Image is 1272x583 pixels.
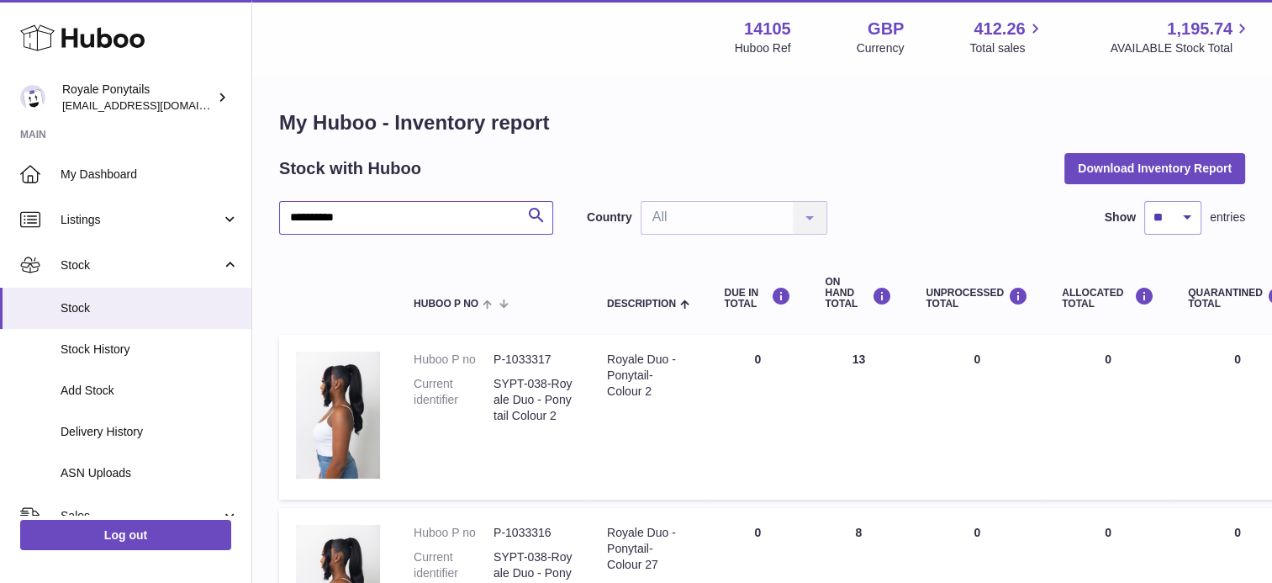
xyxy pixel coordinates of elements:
dt: Current identifier [414,376,493,424]
div: Royale Ponytails [62,82,214,114]
span: Description [607,299,676,310]
td: 0 [1045,335,1171,500]
dt: Huboo P no [414,352,493,368]
span: Delivery History [61,424,239,440]
span: 412.26 [974,18,1025,40]
dd: SYPT-038-Royale Duo - Ponytail Colour 2 [493,376,573,424]
div: ON HAND Total [825,277,892,310]
div: UNPROCESSED Total [926,287,1028,310]
span: [EMAIL_ADDRESS][DOMAIN_NAME] [62,98,247,112]
td: 0 [909,335,1045,500]
div: ALLOCATED Total [1062,287,1154,310]
span: AVAILABLE Stock Total [1110,40,1252,56]
dd: P-1033316 [493,525,573,541]
td: 0 [707,335,808,500]
span: My Dashboard [61,167,239,183]
span: Stock History [61,342,239,358]
img: qphill92@gmail.com [20,85,45,110]
span: entries [1210,209,1245,225]
label: Country [587,209,632,225]
span: 1,195.74 [1167,18,1232,40]
span: ASN Uploads [61,465,239,481]
span: Stock [61,300,239,316]
span: Huboo P no [414,299,478,310]
img: product image [296,352,380,479]
dt: Huboo P no [414,525,493,541]
span: Total sales [969,40,1044,56]
span: Listings [61,212,221,228]
span: 0 [1234,526,1241,539]
span: Stock [61,257,221,273]
strong: 14105 [744,18,791,40]
td: 13 [808,335,909,500]
a: 1,195.74 AVAILABLE Stock Total [1110,18,1252,56]
div: DUE IN TOTAL [724,287,791,310]
dd: P-1033317 [493,352,573,368]
h1: My Huboo - Inventory report [279,109,1245,136]
button: Download Inventory Report [1064,153,1245,183]
span: 0 [1234,352,1241,366]
div: Royale Duo - Ponytail- Colour 27 [607,525,690,573]
div: Currency [857,40,905,56]
a: 412.26 Total sales [969,18,1044,56]
h2: Stock with Huboo [279,157,421,180]
div: Royale Duo - Ponytail- Colour 2 [607,352,690,400]
label: Show [1105,209,1136,225]
span: Add Stock [61,383,239,399]
a: Log out [20,520,231,550]
span: Sales [61,508,221,524]
div: Huboo Ref [735,40,791,56]
strong: GBP [868,18,904,40]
